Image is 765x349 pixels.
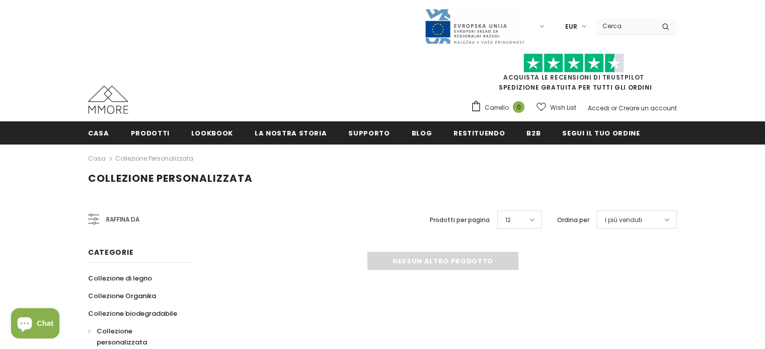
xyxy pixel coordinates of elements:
[88,247,133,257] span: Categorie
[424,8,525,45] img: Javni Razpis
[348,121,390,144] a: supporto
[424,22,525,30] a: Javni Razpis
[348,128,390,138] span: supporto
[88,121,109,144] a: Casa
[88,153,106,165] a: Casa
[471,58,677,92] span: SPEDIZIONE GRATUITA PER TUTTI GLI ORDINI
[191,121,233,144] a: Lookbook
[505,215,511,225] span: 12
[88,86,128,114] img: Casi MMORE
[550,103,576,113] span: Wish List
[191,128,233,138] span: Lookbook
[412,121,432,144] a: Blog
[557,215,589,225] label: Ordina per
[565,22,577,32] span: EUR
[88,269,152,287] a: Collezione di legno
[88,287,156,305] a: Collezione Organika
[485,103,509,113] span: Carrello
[526,121,541,144] a: B2B
[115,154,193,163] a: Collezione personalizzata
[88,305,177,322] a: Collezione biodegradabile
[131,128,170,138] span: Prodotti
[523,53,624,73] img: Fidati di Pilot Stars
[562,128,640,138] span: Segui il tuo ordine
[88,171,253,185] span: Collezione personalizzata
[605,215,642,225] span: I più venduti
[412,128,432,138] span: Blog
[513,101,524,113] span: 0
[562,121,640,144] a: Segui il tuo ordine
[619,104,677,112] a: Creare un account
[131,121,170,144] a: Prodotti
[588,104,609,112] a: Accedi
[88,128,109,138] span: Casa
[88,291,156,301] span: Collezione Organika
[526,128,541,138] span: B2B
[596,19,654,33] input: Search Site
[453,128,505,138] span: Restituendo
[453,121,505,144] a: Restituendo
[97,326,147,347] span: Collezione personalizzata
[611,104,617,112] span: or
[537,99,576,116] a: Wish List
[503,73,644,82] a: Acquista le recensioni di TrustPilot
[88,309,177,318] span: Collezione biodegradabile
[255,128,327,138] span: La nostra storia
[88,273,152,283] span: Collezione di legno
[255,121,327,144] a: La nostra storia
[106,214,139,225] span: Raffina da
[8,308,62,341] inbox-online-store-chat: Shopify online store chat
[430,215,490,225] label: Prodotti per pagina
[471,100,529,115] a: Carrello 0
